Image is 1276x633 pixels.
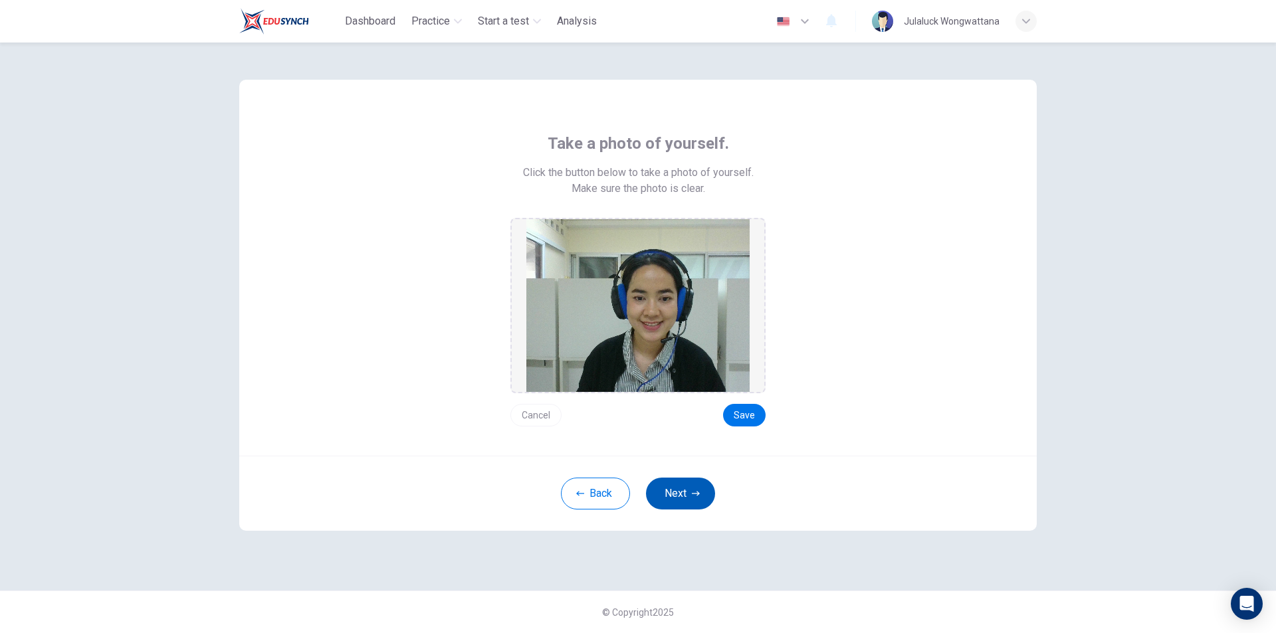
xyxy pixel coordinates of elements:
[557,13,597,29] span: Analysis
[239,8,340,35] a: Train Test logo
[775,17,792,27] img: en
[646,478,715,509] button: Next
[526,219,750,392] img: preview screemshot
[239,8,309,35] img: Train Test logo
[561,478,630,509] button: Back
[552,9,602,33] button: Analysis
[510,404,562,426] button: Cancel
[1231,588,1263,620] div: Open Intercom Messenger
[548,133,729,154] span: Take a photo of yourself.
[904,13,1000,29] div: Julaluck Wongwattana
[340,9,401,33] button: Dashboard
[473,9,546,33] button: Start a test
[872,11,893,32] img: Profile picture
[602,607,674,618] span: © Copyright 2025
[723,404,766,426] button: Save
[572,181,705,197] span: Make sure the photo is clear.
[523,165,754,181] span: Click the button below to take a photo of yourself.
[478,13,529,29] span: Start a test
[406,9,467,33] button: Practice
[411,13,450,29] span: Practice
[345,13,395,29] span: Dashboard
